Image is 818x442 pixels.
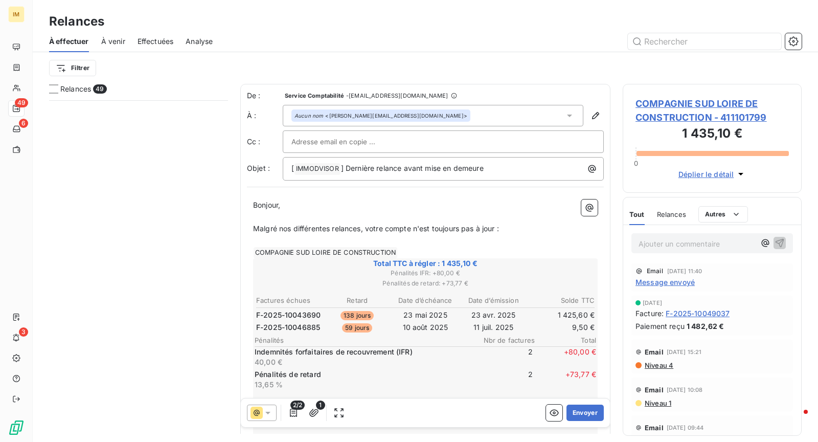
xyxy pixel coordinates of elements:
[8,419,25,436] img: Logo LeanPay
[460,322,527,333] td: 11 juil. 2025
[49,12,104,31] h3: Relances
[324,295,391,306] th: Retard
[255,347,469,357] p: Indemnités forfaitaires de recouvrement (IFR)
[629,210,645,218] span: Tout
[647,268,663,274] span: Email
[60,84,91,94] span: Relances
[783,407,808,432] iframe: Intercom live chat
[535,369,596,390] span: + 73,77 €
[93,84,106,94] span: 49
[392,310,459,321] td: 23 mai 2025
[294,112,323,119] em: Aucun nom
[290,401,305,410] span: 2/2
[247,110,283,121] label: À :
[667,425,704,431] span: [DATE] 09:44
[256,310,321,320] span: F-2025-10043690
[698,206,748,223] button: Autres
[247,164,270,172] span: Objet :
[528,295,595,306] th: Solde TTC
[635,321,685,331] span: Paiement reçu
[19,119,28,128] span: 6
[687,321,724,331] span: 1 482,62 €
[138,36,174,47] span: Effectuées
[256,295,323,306] th: Factures échues
[645,348,664,356] span: Email
[635,97,789,124] span: COMPAGNIE SUD LOIRE DE CONSTRUCTION - 411101799
[667,387,703,393] span: [DATE] 10:08
[635,308,664,319] span: Facture :
[635,277,695,288] span: Message envoyé
[101,36,125,47] span: À venir
[471,369,533,390] span: 2
[666,308,730,319] span: F-2025-10049037
[255,279,596,288] span: Pénalités de retard : + 73,77 €
[49,36,89,47] span: À effectuer
[8,6,25,23] div: IM
[566,405,604,421] button: Envoyer
[528,322,595,333] td: 9,50 €
[471,347,533,367] span: 2
[392,295,459,306] th: Date d’échéance
[645,386,664,394] span: Email
[247,91,283,101] span: De :
[667,349,702,355] span: [DATE] 15:21
[254,247,397,259] span: COMPAGNIE SUD LOIRE DE CONSTRUCTION
[342,323,372,333] span: 59 jours
[657,210,686,218] span: Relances
[675,168,749,180] button: Déplier le détail
[392,322,459,333] td: 10 août 2025
[291,134,401,149] input: Adresse email en copie ...
[341,164,484,172] span: ] Dernière relance avant mise en demeure
[294,112,467,119] div: <[PERSON_NAME][EMAIL_ADDRESS][DOMAIN_NAME]>
[255,357,469,367] p: 40,00 €
[49,60,96,76] button: Filtrer
[255,269,596,278] span: Pénalités IFR : + 80,00 €
[473,336,535,344] span: Nbr de factures
[667,268,702,274] span: [DATE] 11:40
[294,163,340,175] span: IMMODVISOR
[643,300,662,306] span: [DATE]
[255,380,469,390] p: 13,65 %
[285,93,344,99] span: Service Comptabilité
[644,399,671,407] span: Niveau 1
[628,33,781,50] input: Rechercher
[316,401,325,410] span: 1
[253,224,499,233] span: Malgré nos différentes relances, votre compte n'est toujours pas à jour :
[528,310,595,321] td: 1 425,60 €
[291,164,294,172] span: [
[256,322,320,333] span: F-2025-10046885
[255,336,473,344] span: Pénalités
[678,169,734,180] span: Déplier le détail
[255,258,596,269] span: Total TTC à régler : 1 435,10 €
[15,98,28,107] span: 49
[255,369,469,380] p: Pénalités de retard
[460,310,527,321] td: 23 avr. 2025
[49,100,228,442] div: grid
[186,36,213,47] span: Analyse
[253,201,280,209] span: Bonjour,
[644,361,673,369] span: Niveau 4
[535,347,596,367] span: + 80,00 €
[247,137,283,147] label: Cc :
[460,295,527,306] th: Date d’émission
[340,311,374,320] span: 138 jours
[635,124,789,145] h3: 1 435,10 €
[535,336,596,344] span: Total
[634,159,638,167] span: 0
[346,93,448,99] span: - [EMAIL_ADDRESS][DOMAIN_NAME]
[19,327,28,337] span: 3
[645,424,664,432] span: Email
